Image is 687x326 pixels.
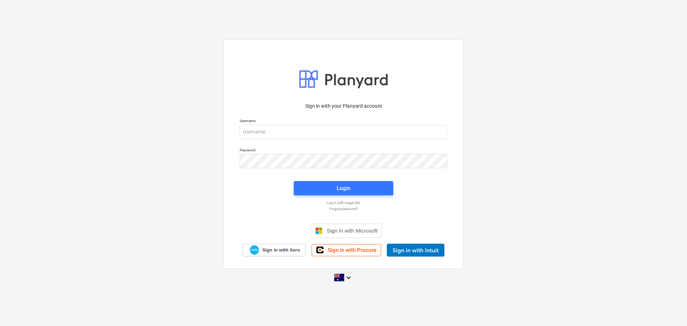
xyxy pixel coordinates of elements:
span: Sign in with Xero [262,247,300,253]
input: Username [240,125,447,139]
button: Login [294,181,393,195]
div: Login [337,184,350,193]
img: Microsoft logo [315,227,322,234]
span: Sign in with Microsoft [327,228,377,234]
a: Forgot password? [236,206,451,211]
a: Sign in with Procore [312,244,381,256]
a: Log in with magic link [236,200,451,205]
p: Sign in with your Planyard account [240,102,447,110]
i: keyboard_arrow_down [344,273,353,282]
img: Xero logo [250,245,259,255]
a: Sign in with Xero [243,244,306,256]
p: Username [240,118,447,125]
span: Sign in with Procore [328,247,376,253]
p: Password [240,148,447,154]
